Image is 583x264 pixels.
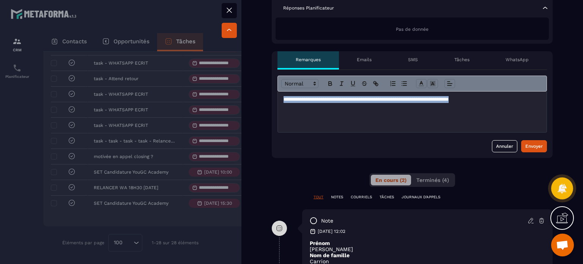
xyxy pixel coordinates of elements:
[525,142,543,150] div: Envoyer
[283,5,334,11] p: Réponses Planificateur
[521,140,547,152] button: Envoyer
[371,175,411,185] button: En cours (2)
[551,234,574,256] div: Ouvrir le chat
[402,194,440,200] p: JOURNAUX D'APPELS
[357,57,372,63] p: Emails
[351,194,372,200] p: COURRIELS
[318,228,345,234] p: [DATE] 12:02
[375,177,407,183] span: En cours (2)
[331,194,343,200] p: NOTES
[380,194,394,200] p: TÂCHES
[412,175,454,185] button: Terminés (4)
[310,252,350,258] strong: Nom de famille
[310,246,545,252] p: [PERSON_NAME]
[314,194,323,200] p: TOUT
[492,140,517,152] button: Annuler
[321,217,333,224] p: note
[454,57,470,63] p: Tâches
[396,27,429,32] span: Pas de donnée
[310,240,330,246] strong: Prénom
[416,177,449,183] span: Terminés (4)
[296,57,321,63] p: Remarques
[408,57,418,63] p: SMS
[506,57,529,63] p: WhatsApp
